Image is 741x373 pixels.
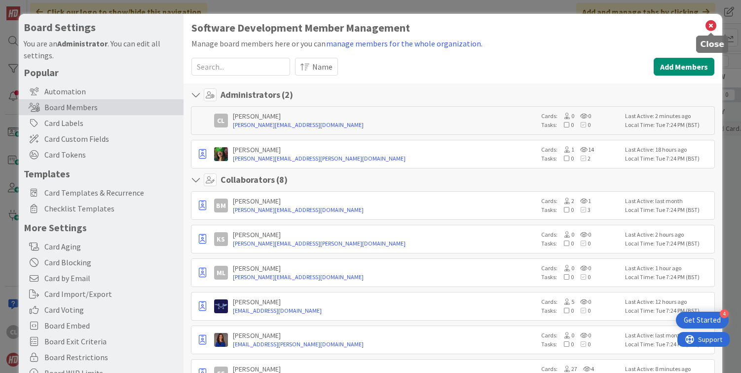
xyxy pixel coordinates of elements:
[233,264,537,273] div: [PERSON_NAME]
[557,121,574,128] span: 0
[233,206,537,214] a: [PERSON_NAME][EMAIL_ADDRESS][DOMAIN_NAME]
[541,273,620,282] div: Tasks:
[541,306,620,315] div: Tasks:
[574,273,591,281] span: 0
[233,230,537,239] div: [PERSON_NAME]
[233,121,537,129] a: [PERSON_NAME][EMAIL_ADDRESS][DOMAIN_NAME]
[44,272,179,284] span: Card by Email
[541,154,620,163] div: Tasks:
[625,154,711,163] div: Local Time: Tue 7:24 PM (BST)
[541,230,620,239] div: Cards:
[574,206,591,213] span: 3
[557,112,574,120] span: 0
[541,112,620,121] div: Cards:
[625,340,711,349] div: Local Time: Tue 7:24 PM (BST)
[276,174,288,185] span: ( 8 )
[24,167,179,180] h5: Templates
[214,266,228,280] div: ML
[625,273,711,282] div: Local Time: Tue 7:24 PM (BST)
[625,306,711,315] div: Local Time: Tue 7:24 PM (BST)
[24,38,179,61] div: You are an . You can edit all settings.
[676,312,729,329] div: Open Get Started checklist, remaining modules: 4
[214,299,228,313] img: MH
[541,197,620,206] div: Cards:
[557,332,574,339] span: 0
[24,21,179,34] h4: Board Settings
[557,240,574,247] span: 0
[191,37,715,50] div: Manage board members here or you can
[221,174,288,185] h4: Collaborators
[574,146,594,153] span: 14
[541,206,620,214] div: Tasks:
[625,112,711,121] div: Last Active: 2 minutes ago
[625,331,711,340] div: Last Active: last month
[24,221,179,234] h5: More Settings
[19,115,184,131] div: Card Labels
[214,114,228,127] div: CL
[214,333,228,347] img: SL
[557,197,574,205] span: 2
[557,264,574,272] span: 0
[233,239,537,248] a: [PERSON_NAME][EMAIL_ADDRESS][PERSON_NAME][DOMAIN_NAME]
[574,231,591,238] span: 0
[557,298,574,305] span: 5
[557,365,577,373] span: 27
[233,331,537,340] div: [PERSON_NAME]
[19,83,184,99] div: Automation
[684,315,721,325] div: Get Started
[233,145,537,154] div: [PERSON_NAME]
[191,22,715,34] h1: Software Development Member Management
[574,240,591,247] span: 0
[44,149,179,161] span: Card Tokens
[625,230,711,239] div: Last Active: 2 hours ago
[312,61,333,73] span: Name
[557,155,574,162] span: 0
[233,197,537,206] div: [PERSON_NAME]
[541,331,620,340] div: Cards:
[541,297,620,306] div: Cards:
[233,154,537,163] a: [PERSON_NAME][EMAIL_ADDRESS][PERSON_NAME][DOMAIN_NAME]
[44,187,179,199] span: Card Templates & Recurrence
[19,239,184,254] div: Card Aging
[295,58,338,76] button: Name
[44,335,179,347] span: Board Exit Criteria
[233,297,537,306] div: [PERSON_NAME]
[282,89,293,100] span: ( 2 )
[214,147,228,161] img: SL
[557,146,574,153] span: 1
[557,231,574,238] span: 0
[574,340,591,348] span: 0
[625,239,711,248] div: Local Time: Tue 7:24 PM (BST)
[541,264,620,273] div: Cards:
[574,332,591,339] span: 0
[541,239,620,248] div: Tasks:
[577,365,594,373] span: 4
[625,297,711,306] div: Last Active: 12 hours ago
[557,307,574,314] span: 0
[654,58,714,76] button: Add Members
[57,39,108,48] b: Administrator
[574,298,591,305] span: 0
[625,145,711,154] div: Last Active: 18 hours ago
[720,309,729,318] div: 4
[541,121,620,129] div: Tasks:
[233,306,537,315] a: [EMAIL_ADDRESS][DOMAIN_NAME]
[574,197,591,205] span: 1
[233,273,537,282] a: [PERSON_NAME][EMAIL_ADDRESS][DOMAIN_NAME]
[557,273,574,281] span: 0
[541,340,620,349] div: Tasks:
[625,197,711,206] div: Last Active: last month
[557,340,574,348] span: 0
[326,37,483,50] button: manage members for the whole organization.
[214,232,228,246] div: KS
[19,286,184,302] div: Card Import/Export
[24,66,179,79] h5: Popular
[221,89,293,100] h4: Administrators
[574,121,591,128] span: 0
[233,112,537,121] div: [PERSON_NAME]
[574,264,591,272] span: 0
[19,99,184,115] div: Board Members
[44,320,179,332] span: Board Embed
[19,254,184,270] div: Card Blocking
[625,264,711,273] div: Last Active: 1 hour ago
